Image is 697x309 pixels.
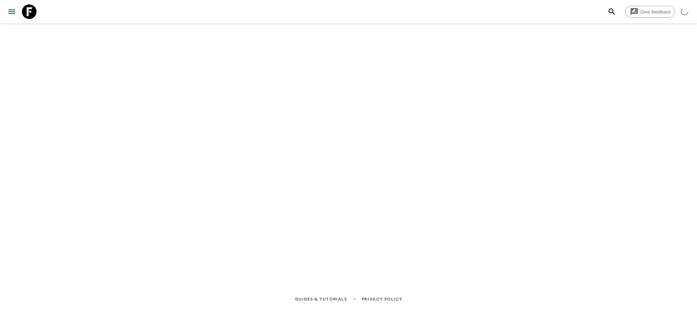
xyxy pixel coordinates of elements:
button: search adventures [605,4,619,19]
a: Privacy Policy [362,295,402,303]
button: menu [4,4,19,19]
span: Give feedback [636,9,675,15]
a: Give feedback [625,6,675,18]
a: Guides & Tutorials [295,295,347,303]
